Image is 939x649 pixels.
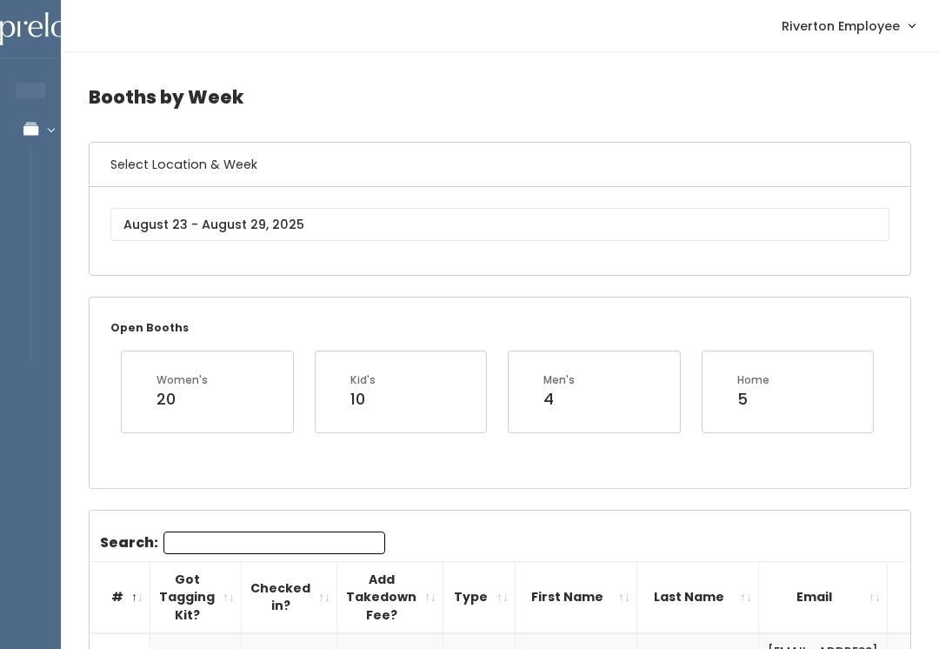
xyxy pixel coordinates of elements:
th: #: activate to sort column descending [90,561,150,633]
a: Riverton Employee [764,7,932,44]
div: Women's [156,372,208,388]
h6: Select Location & Week [90,143,910,187]
input: Search: [163,532,385,554]
h4: Booths by Week [89,73,911,121]
label: Search: [100,532,385,554]
div: 5 [737,388,769,411]
th: Last Name: activate to sort column ascending [637,561,759,633]
div: Men's [543,372,575,388]
input: August 23 - August 29, 2025 [110,208,889,241]
th: First Name: activate to sort column ascending [516,561,637,633]
th: Checked in?: activate to sort column ascending [242,561,337,633]
th: Add Takedown Fee?: activate to sort column ascending [337,561,443,633]
small: Open Booths [110,320,189,335]
div: 10 [350,388,376,411]
div: 4 [543,388,575,411]
span: Riverton Employee [782,17,900,36]
th: Email: activate to sort column ascending [759,561,888,633]
div: Home [737,372,769,388]
th: Type: activate to sort column ascending [443,561,516,633]
div: Kid's [350,372,376,388]
th: Got Tagging Kit?: activate to sort column ascending [150,561,242,633]
div: 20 [156,388,208,411]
